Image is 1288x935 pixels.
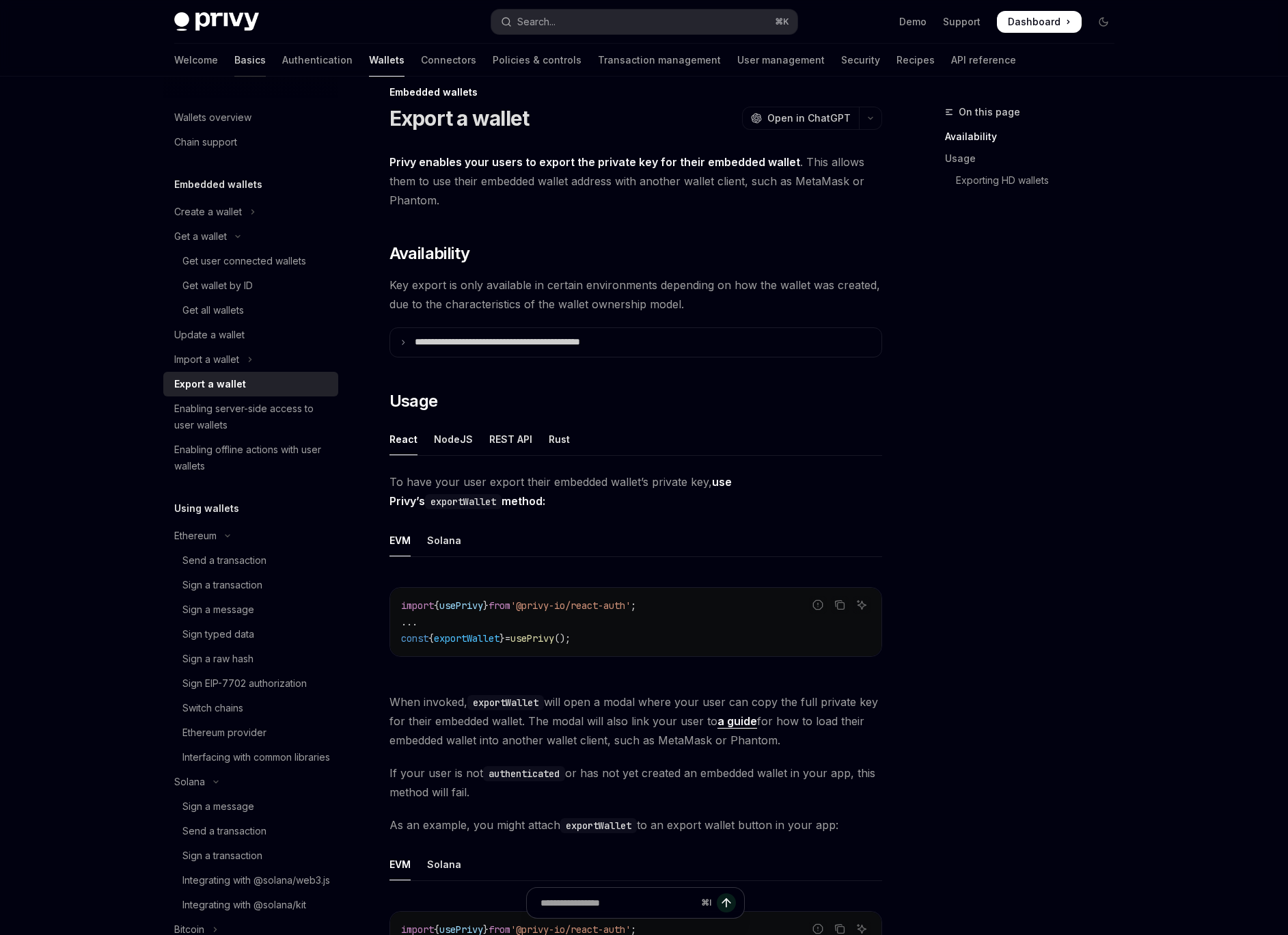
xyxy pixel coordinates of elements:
[997,11,1082,33] a: Dashboard
[943,15,981,29] a: Support
[182,749,330,765] div: Interfacing with common libraries
[945,170,1125,191] a: Exporting HD wallets
[163,794,338,819] a: Sign a message
[163,437,338,478] a: Enabling offline actions with user wallets
[831,596,849,614] button: Copy the contents from the code block
[182,253,306,269] div: Get user connected wallets
[899,15,927,29] a: Demo
[182,848,262,864] div: Sign a transaction
[434,423,473,455] div: NodeJS
[174,12,259,31] img: dark logo
[483,599,489,612] span: }
[401,632,428,645] span: const
[174,176,262,193] h5: Embedded wallets
[182,651,254,667] div: Sign a raw hash
[182,577,262,593] div: Sign a transaction
[163,622,338,647] a: Sign typed data
[505,632,510,645] span: =
[174,442,330,474] div: Enabling offline actions with user wallets
[163,597,338,622] a: Sign a message
[425,494,502,509] code: exportWallet
[163,298,338,323] a: Get all wallets
[467,695,544,710] code: exportWallet
[163,647,338,671] a: Sign a raw hash
[182,724,266,741] div: Ethereum provider
[163,396,338,437] a: Enabling server-side access to user wallets
[282,44,353,77] a: Authentication
[809,596,827,614] button: Report incorrect code
[560,818,637,833] code: exportWallet
[174,327,245,343] div: Update a wallet
[182,700,243,716] div: Switch chains
[163,819,338,843] a: Send a transaction
[389,106,530,131] h1: Export a wallet
[163,200,338,224] button: Toggle Create a wallet section
[174,228,227,245] div: Get a wallet
[767,111,851,125] span: Open in ChatGPT
[163,130,338,154] a: Chain support
[174,401,330,433] div: Enabling server-side access to user wallets
[163,372,338,396] a: Export a wallet
[389,692,882,750] span: When invoked, will open a modal where your user can copy the full private key for their embedded ...
[491,10,797,34] button: Open search
[182,823,266,839] div: Send a transaction
[389,152,882,210] span: . This allows them to use their embedded wallet address with another wallet client, such as MetaM...
[174,351,239,368] div: Import a wallet
[959,104,1020,120] span: On this page
[163,893,338,917] a: Integrating with @solana/kit
[369,44,405,77] a: Wallets
[163,745,338,770] a: Interfacing with common libraries
[489,423,532,455] div: REST API
[427,848,461,880] div: Solana
[389,472,882,511] span: To have your user export their embedded wallet’s private key,
[174,528,217,544] div: Ethereum
[163,224,338,249] button: Toggle Get a wallet section
[945,126,1125,148] a: Availability
[163,843,338,868] a: Sign a transaction
[163,696,338,720] a: Switch chains
[163,524,338,548] button: Toggle Ethereum section
[182,277,253,294] div: Get wallet by ID
[489,599,510,612] span: from
[389,155,800,169] strong: Privy enables your users to export the private key for their embedded wallet
[389,243,470,265] span: Availability
[174,204,242,220] div: Create a wallet
[554,632,571,645] span: ();
[841,44,880,77] a: Security
[389,524,411,556] div: EVM
[775,16,789,27] span: ⌘ K
[389,848,411,880] div: EVM
[389,423,417,455] div: React
[389,275,882,314] span: Key export is only available in certain environments depending on how the wallet was created, due...
[182,552,266,569] div: Send a transaction
[1008,15,1060,29] span: Dashboard
[163,347,338,372] button: Toggle Import a wallet section
[182,798,254,815] div: Sign a message
[182,675,307,692] div: Sign EIP-7702 authorization
[896,44,935,77] a: Recipes
[174,134,237,150] div: Chain support
[389,85,882,99] div: Embedded wallets
[401,616,417,628] span: ...
[174,44,218,77] a: Welcome
[182,872,330,889] div: Integrating with @solana/web3.js
[717,714,757,729] a: a guide
[549,423,570,455] div: Rust
[483,766,565,781] code: authenticated
[951,44,1016,77] a: API reference
[631,599,636,612] span: ;
[540,888,696,918] input: Ask a question...
[163,323,338,347] a: Update a wallet
[182,601,254,618] div: Sign a message
[517,14,556,30] div: Search...
[389,763,882,802] span: If your user is not or has not yet created an embedded wallet in your app, this method will fail.
[163,273,338,298] a: Get wallet by ID
[163,671,338,696] a: Sign EIP-7702 authorization
[389,815,882,835] span: As an example, you might attach to an export wallet button in your app:
[421,44,476,77] a: Connectors
[389,475,732,508] strong: use Privy’s method:
[163,720,338,745] a: Ethereum provider
[427,524,461,556] div: Solana
[389,390,438,412] span: Usage
[163,770,338,794] button: Toggle Solana section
